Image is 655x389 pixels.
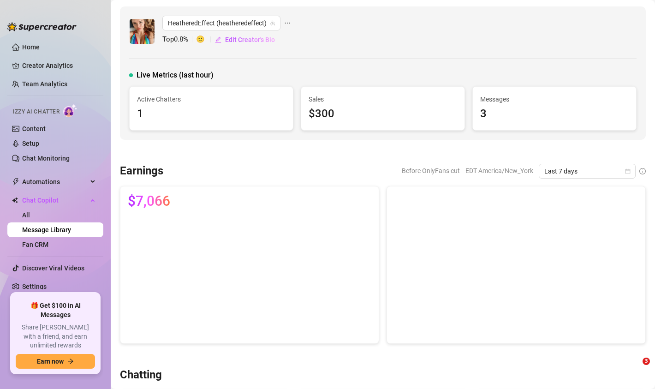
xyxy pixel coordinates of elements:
[168,16,275,30] span: HeatheredEffect (heatheredeffect)
[37,358,64,365] span: Earn now
[309,94,457,104] span: Sales
[22,264,84,272] a: Discover Viral Videos
[22,155,70,162] a: Chat Monitoring
[12,197,18,203] img: Chat Copilot
[16,323,95,350] span: Share [PERSON_NAME] with a friend, and earn unlimited rewards
[22,283,47,290] a: Settings
[639,168,646,174] span: info-circle
[625,168,631,174] span: calendar
[643,358,650,365] span: 3
[63,104,77,117] img: AI Chatter
[16,354,95,369] button: Earn nowarrow-right
[22,241,48,248] a: Fan CRM
[402,164,460,178] span: Before OnlyFans cut
[130,19,155,44] img: HeatheredEffect
[120,164,163,179] h3: Earnings
[465,164,533,178] span: EDT America/New_York
[22,80,67,88] a: Team Analytics
[137,94,286,104] span: Active Chatters
[16,301,95,319] span: 🎁 Get $100 in AI Messages
[624,358,646,380] iframe: Intercom live chat
[284,16,291,30] span: ellipsis
[22,226,71,233] a: Message Library
[162,34,196,45] span: Top 0.8 %
[480,105,629,123] div: 3
[128,194,170,209] span: $7,066
[270,20,275,26] span: team
[22,211,30,219] a: All
[22,193,88,208] span: Chat Copilot
[22,140,39,147] a: Setup
[137,105,286,123] div: 1
[225,36,275,43] span: Edit Creator's Bio
[214,32,275,47] button: Edit Creator's Bio
[120,368,162,383] h3: Chatting
[7,22,77,31] img: logo-BBDzfeDw.svg
[215,36,221,43] span: edit
[544,164,630,178] span: Last 7 days
[22,174,88,189] span: Automations
[309,105,457,123] div: $300
[22,58,96,73] a: Creator Analytics
[22,125,46,132] a: Content
[137,70,214,81] span: Live Metrics (last hour)
[12,178,19,186] span: thunderbolt
[67,358,74,365] span: arrow-right
[480,94,629,104] span: Messages
[13,108,60,116] span: Izzy AI Chatter
[22,43,40,51] a: Home
[196,34,214,45] span: 🙂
